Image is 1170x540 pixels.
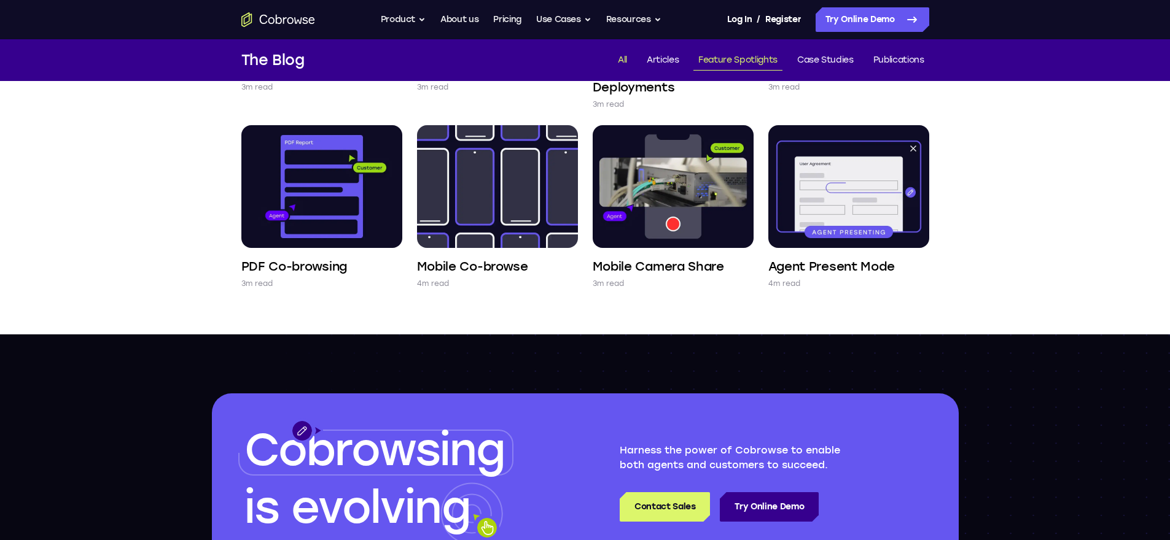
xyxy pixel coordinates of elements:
[417,258,528,275] h4: Mobile Co-browse
[244,423,505,476] span: Cobrowsing
[241,258,348,275] h4: PDF Co-browsing
[417,277,450,290] p: 4m read
[757,12,760,27] span: /
[792,50,859,71] a: Case Studies
[417,125,578,290] a: Mobile Co-browse 4m read
[620,492,710,522] a: Contact Sales
[868,50,929,71] a: Publications
[417,81,449,93] p: 3m read
[241,49,305,71] h1: The Blog
[768,81,800,93] p: 3m read
[493,7,521,32] a: Pricing
[768,258,895,275] h4: Agent Present Mode
[765,7,801,32] a: Register
[593,98,625,110] p: 3m read
[241,277,273,290] p: 3m read
[606,7,661,32] button: Resources
[693,50,782,71] a: Feature Spotlights
[417,125,578,248] img: Mobile Co-browse
[536,7,591,32] button: Use Cases
[440,7,478,32] a: About us
[241,12,315,27] a: Go to the home page
[244,481,279,534] span: is
[593,258,724,275] h4: Mobile Camera Share
[768,125,929,248] img: Agent Present Mode
[241,81,273,93] p: 3m read
[381,7,426,32] button: Product
[291,481,470,534] span: evolving
[720,492,819,522] a: Try Online Demo
[620,443,867,472] p: Harness the power of Cobrowse to enable both agents and customers to succeed.
[816,7,929,32] a: Try Online Demo
[593,277,625,290] p: 3m read
[593,125,754,290] a: Mobile Camera Share 3m read
[613,50,632,71] a: All
[727,7,752,32] a: Log In
[593,125,754,248] img: Mobile Camera Share
[241,125,402,290] a: PDF Co-browsing 3m read
[241,125,402,248] img: PDF Co-browsing
[768,125,929,290] a: Agent Present Mode 4m read
[768,277,801,290] p: 4m read
[642,50,684,71] a: Articles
